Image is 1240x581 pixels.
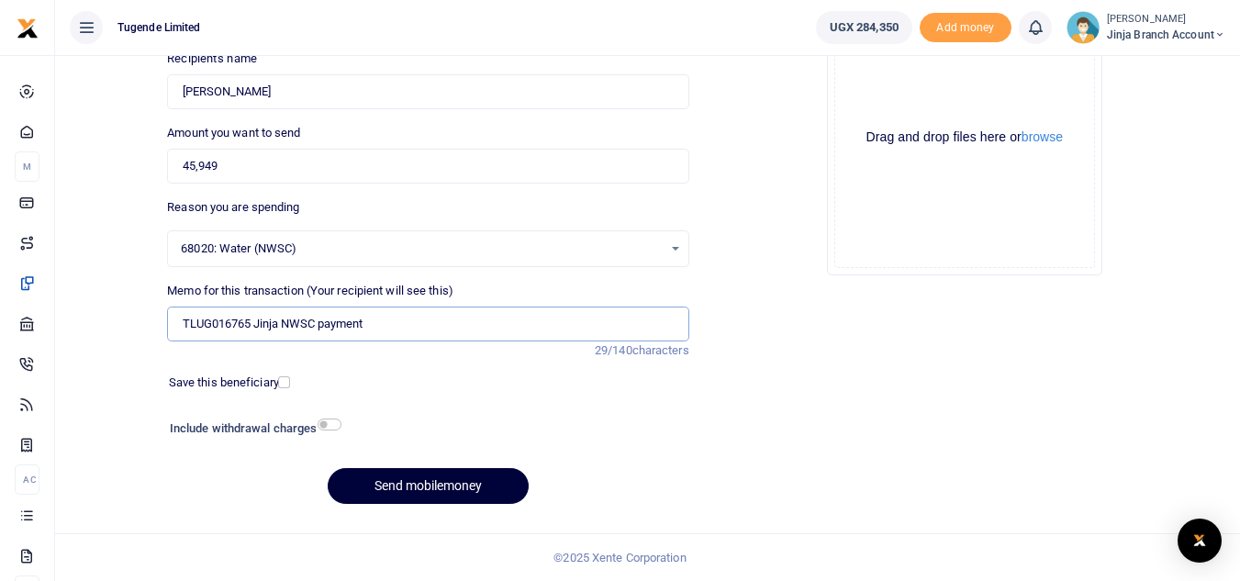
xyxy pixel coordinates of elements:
label: Save this beneficiary [169,374,279,392]
span: Add money [920,13,1011,43]
span: Tugende Limited [110,19,208,36]
label: Amount you want to send [167,124,300,142]
span: UGX 284,350 [830,18,899,37]
label: Memo for this transaction (Your recipient will see this) [167,282,453,300]
span: 68020: Water (NWSC) [181,240,662,258]
button: Send mobilemoney [328,468,529,504]
input: Loading name... [167,74,688,109]
button: browse [1022,130,1063,143]
a: UGX 284,350 [816,11,912,44]
img: profile-user [1067,11,1100,44]
a: profile-user [PERSON_NAME] Jinja branch account [1067,11,1225,44]
span: 29/140 [595,343,632,357]
span: characters [632,343,689,357]
li: Wallet ballance [809,11,920,44]
label: Recipient's name [167,50,257,68]
a: Add money [920,19,1011,33]
div: Open Intercom Messenger [1178,519,1222,563]
a: logo-small logo-large logo-large [17,20,39,34]
label: Reason you are spending [167,198,299,217]
h6: Include withdrawal charges [170,421,333,436]
li: Ac [15,464,39,495]
span: Jinja branch account [1107,27,1225,43]
input: Enter extra information [167,307,688,341]
img: logo-small [17,17,39,39]
div: Drag and drop files here or [835,128,1094,146]
li: Toup your wallet [920,13,1011,43]
small: [PERSON_NAME] [1107,12,1225,28]
li: M [15,151,39,182]
input: UGX [167,149,688,184]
